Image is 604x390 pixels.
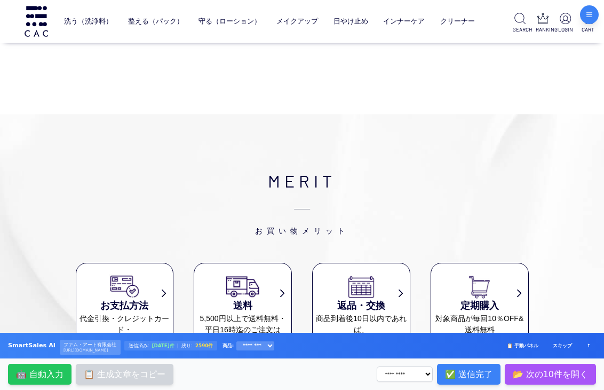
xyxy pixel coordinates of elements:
p: RANKING [536,26,550,34]
a: 整える（パック） [128,10,184,34]
a: SEARCH [513,13,527,34]
h2: MERIT [76,168,529,236]
a: メイクアップ [276,10,318,34]
a: お支払方法 代金引換・クレジットカード・NP後払い・AmazonPay・前払いなどがお選びいただけます [76,274,173,369]
a: 洗う（洗浄料） [64,10,113,34]
h3: 返品・交換 [313,299,409,313]
img: logo [23,6,50,36]
a: 定期購入 対象商品が毎回10％OFF&送料無料 [431,274,528,336]
h3: 定期購入 [431,299,528,313]
a: RANKING [536,13,550,34]
span: お買い物メリット [76,193,529,236]
p: CART [581,26,595,34]
a: 日やけ止め [333,10,368,34]
dd: 5,500円以上で送料無料・ 平日16時迄のご注文は 当日発送 [194,313,291,347]
h3: 送料 [194,299,291,313]
a: LOGIN [558,13,573,34]
h3: お支払方法 [76,299,173,313]
dd: 対象商品が毎回10％OFF& 送料無料 [431,313,528,336]
a: 守る（ローション） [198,10,261,34]
a: CART [581,13,595,34]
a: インナーケア [383,10,425,34]
a: 返品・交換 商品到着後10日以内であれば、返品・交換を承ります（※未開封品のみ）※一部除外あり [313,274,409,369]
dd: 代金引換・クレジットカード・ NP後払い・AmazonPay・ 前払いなどが お選びいただけます [76,313,173,369]
a: クリーナー [440,10,475,34]
a: 送料 5,500円以上で送料無料・平日16時迄のご注文は当日発送 [194,274,291,347]
dd: 商品到着後10日以内であれば、 返品・交換を承ります （※未開封品のみ） ※一部除外あり [313,313,409,369]
p: LOGIN [558,26,573,34]
p: SEARCH [513,26,527,34]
